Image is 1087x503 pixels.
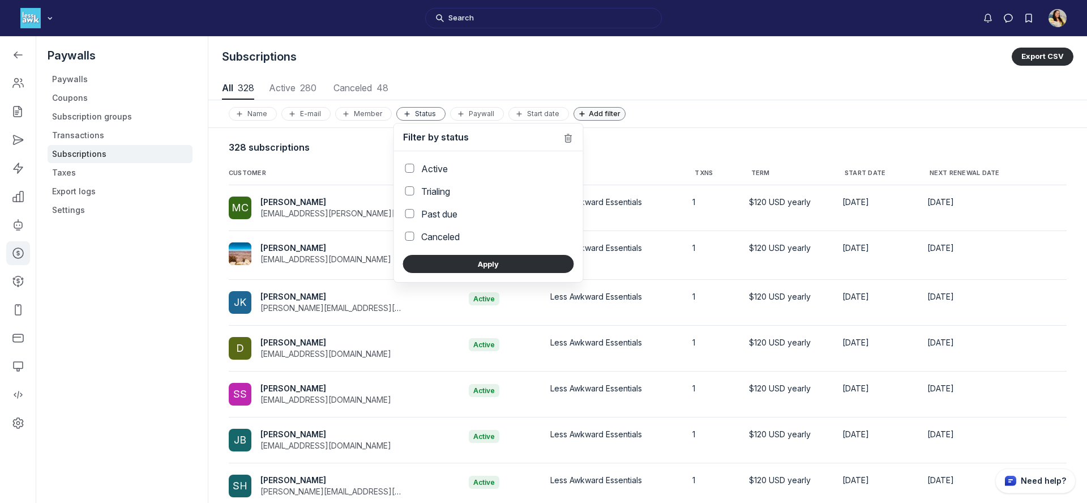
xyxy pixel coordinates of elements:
p: Need help? [1021,475,1066,487]
button: Canceled48 [331,77,390,100]
button: Name [229,107,277,121]
div: JB [234,433,246,447]
span: [PERSON_NAME] [260,338,326,347]
span: 48 [376,82,388,93]
label: Trialing [421,185,450,198]
span: Filter by status [403,131,469,143]
button: Start date [508,107,569,121]
a: Paywalls [48,70,192,88]
span: [DATE] [927,383,954,393]
div: E-mail [286,109,326,118]
button: Paywall [450,107,504,121]
div: 1 [692,242,735,254]
span: Canceled [331,83,390,92]
span: [PERSON_NAME] [260,197,326,207]
div: SH [233,479,247,493]
div: [DATE] [842,337,914,348]
button: Notifications [978,8,998,28]
div: 1 [692,383,735,394]
div: [DATE] [842,475,914,486]
a: Subscription groups [48,108,192,126]
div: SS[PERSON_NAME][EMAIL_ADDRESS][DOMAIN_NAME] [229,383,400,406]
div: SH[PERSON_NAME][PERSON_NAME][EMAIL_ADDRESS][DOMAIN_NAME] [229,475,410,497]
div: Name [234,109,272,118]
span: Less Awkward Essentials [550,337,642,348]
span: [DATE] [927,197,954,207]
button: Apply [403,255,574,273]
span: Less Awkward Essentials [550,291,642,302]
a: Export logs [48,182,192,201]
div: JB[PERSON_NAME][EMAIL_ADDRESS][DOMAIN_NAME] [229,429,400,451]
button: Remove filter [563,130,574,144]
span: Less Awkward Essentials [550,242,642,254]
span: [EMAIL_ADDRESS][DOMAIN_NAME] [260,349,391,359]
span: 328 subscriptions [229,142,310,153]
div: [DATE] [842,291,914,302]
span: [PERSON_NAME][EMAIL_ADDRESS][PERSON_NAME][DOMAIN_NAME] [260,303,518,313]
div: 1 [692,337,735,348]
span: [DATE] [927,292,954,301]
a: Coupons [48,89,192,107]
div: Paywall [455,109,499,118]
div: 1 [692,197,735,208]
span: START DATE [845,169,885,177]
button: Active280 [268,77,318,100]
button: E-mail [281,107,331,121]
span: Active [268,83,318,92]
span: [PERSON_NAME] [260,292,326,301]
div: D [236,342,244,355]
span: Active [469,476,499,489]
div: $120 USD yearly [749,291,829,302]
span: [PERSON_NAME] [260,429,326,439]
div: JK[PERSON_NAME][PERSON_NAME][EMAIL_ADDRESS][PERSON_NAME][DOMAIN_NAME] [229,291,410,314]
span: Add filter [589,109,625,118]
span: [EMAIL_ADDRESS][PERSON_NAME][DOMAIN_NAME] [260,208,455,218]
div: $120 USD yearly [749,383,829,394]
span: NEXT RENEWAL DATE [930,169,1000,177]
span: [EMAIL_ADDRESS][DOMAIN_NAME] [260,441,391,450]
span: Active [469,430,499,443]
span: [PERSON_NAME] [260,383,326,393]
div: Status [401,109,440,118]
div: 1 [692,291,735,302]
div: MC [232,201,249,215]
button: Direct messages [998,8,1018,28]
label: Canceled [421,230,460,244]
button: Status [396,107,446,121]
a: Transactions [48,126,192,144]
img: Less Awkward Hub logo [20,8,41,28]
button: User menu options [1049,9,1067,27]
div: D[PERSON_NAME][EMAIL_ADDRESS][DOMAIN_NAME] [229,337,400,360]
button: Bookmarks [1018,8,1039,28]
div: Start date [513,109,564,118]
span: [EMAIL_ADDRESS][DOMAIN_NAME] [260,395,391,404]
div: $120 USD yearly [749,242,829,254]
div: [DATE] [842,197,914,208]
span: 280 [300,82,316,93]
span: Active [469,292,499,305]
span: [PERSON_NAME][EMAIL_ADDRESS][DOMAIN_NAME] [260,487,455,496]
span: [PERSON_NAME] [260,475,326,485]
a: Taxes [48,164,192,182]
span: [EMAIL_ADDRESS][DOMAIN_NAME] [260,254,391,264]
button: Add filter [574,107,626,121]
span: All [222,83,254,92]
a: Settings [48,201,192,219]
h5: Paywalls [48,48,192,63]
span: 328 [238,82,254,93]
span: TERM [751,169,770,177]
span: Active [469,384,499,397]
button: Member [335,107,392,121]
div: JK [234,296,246,309]
button: Search [425,8,662,28]
div: $120 USD yearly [749,197,829,208]
div: MC[PERSON_NAME][EMAIL_ADDRESS][PERSON_NAME][DOMAIN_NAME] [229,197,410,219]
div: 1 [692,429,735,440]
label: Past due [421,207,457,221]
div: SS [233,387,247,401]
span: CUSTOMER [229,169,266,177]
div: [DATE] [842,429,914,440]
span: Less Awkward Essentials [550,383,642,394]
div: Member [340,109,387,118]
button: Less Awkward Hub logo [20,7,55,29]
